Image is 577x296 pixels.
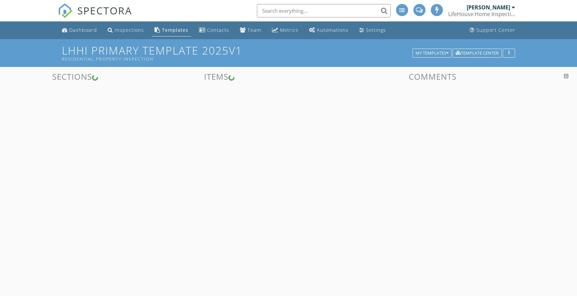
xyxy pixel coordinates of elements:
[476,27,515,33] div: Support Center
[280,27,298,33] div: Metrics
[58,9,132,23] a: SPECTORA
[77,3,132,17] span: SPECTORA
[105,24,147,36] a: Inspections
[152,24,191,36] a: Templates
[467,4,510,11] div: [PERSON_NAME]
[412,49,452,58] button: My Templates
[415,51,449,56] div: My Templates
[207,27,229,33] div: Contacts
[69,27,97,33] div: Dashboard
[196,24,232,36] a: Contacts
[162,27,188,33] div: Templates
[62,45,515,62] h1: LHHI Primary Template 2025v1
[453,49,502,58] button: Template Center
[62,56,414,62] div: Residential Property Inspection
[448,11,515,17] div: LifeHouse Home Inspections
[456,51,499,56] div: Template Center
[366,27,386,33] div: Settings
[357,24,389,36] a: Settings
[293,72,573,81] h3: Comments
[248,27,261,33] div: Team
[237,24,264,36] a: Team
[144,72,288,81] h3: Items
[453,50,502,56] a: Template Center
[467,24,518,36] a: Support Center
[257,4,391,17] input: Search everything...
[115,27,144,33] div: Inspections
[317,27,349,33] div: Automations
[269,24,301,36] a: Metrics
[306,24,351,36] a: Automations (Advanced)
[59,24,100,36] a: Dashboard
[58,3,73,18] img: The Best Home Inspection Software - Spectora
